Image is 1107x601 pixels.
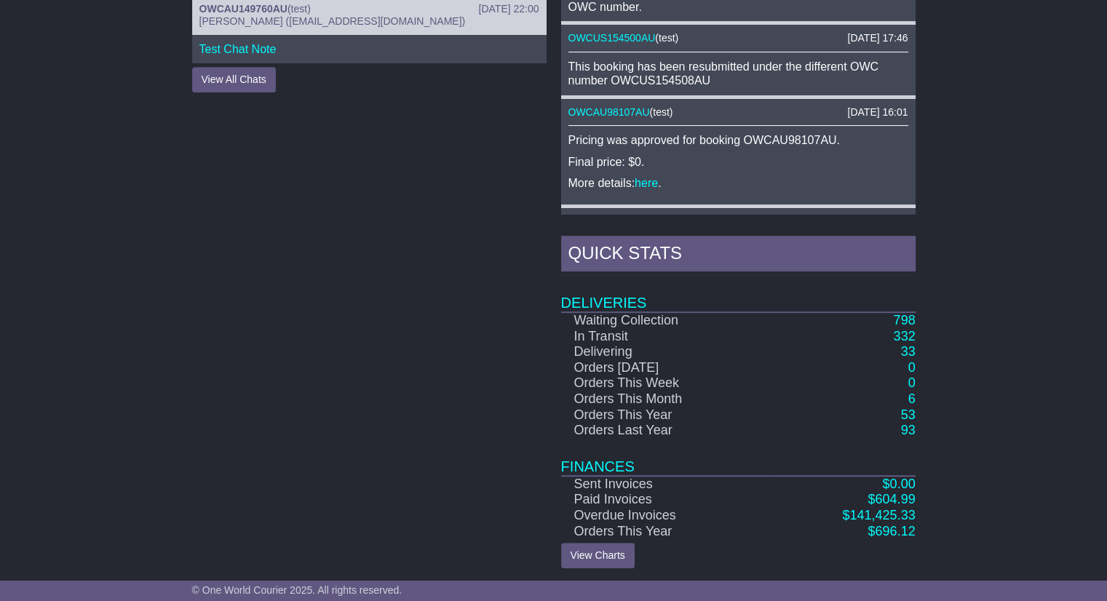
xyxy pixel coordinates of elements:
td: Overdue Invoices [561,508,769,524]
a: 93 [900,423,915,437]
a: 33 [900,344,915,359]
span: 141,425.33 [849,508,915,522]
td: Orders This Year [561,524,769,540]
a: 0 [908,360,915,375]
p: Pricing was approved for booking OWCAU98107AU. [568,133,908,147]
a: $141,425.33 [842,508,915,522]
div: [DATE] 16:01 [847,106,908,119]
a: View Charts [561,543,635,568]
a: here [635,177,658,189]
span: test [653,106,670,118]
div: [DATE] 22:00 [478,3,539,15]
td: Orders This Year [561,407,769,423]
a: 798 [893,313,915,327]
div: ( ) [568,106,908,119]
td: Sent Invoices [561,476,769,493]
span: 0.00 [889,477,915,491]
td: Orders [DATE] [561,360,769,376]
a: 332 [893,329,915,343]
span: © One World Courier 2025. All rights reserved. [192,584,402,596]
span: test [291,3,308,15]
td: Delivering [561,344,769,360]
p: More details: . [568,176,908,190]
td: Paid Invoices [561,492,769,508]
span: [PERSON_NAME] ([EMAIL_ADDRESS][DOMAIN_NAME]) [199,15,466,27]
button: View All Chats [192,67,276,92]
td: Deliveries [561,275,916,312]
a: OWCUS154500AU [568,32,656,44]
td: Finances [561,439,916,476]
td: Orders Last Year [561,423,769,439]
td: In Transit [561,329,769,345]
a: $604.99 [868,492,915,506]
span: 696.12 [875,524,915,538]
a: $0.00 [882,477,915,491]
span: test [659,32,675,44]
td: Orders This Month [561,391,769,407]
div: [DATE] 17:46 [847,32,908,44]
div: This booking has been resubmitted under the different OWC number OWCUS154508AU [568,60,908,87]
td: Orders This Week [561,375,769,391]
span: 604.99 [875,492,915,506]
div: ( ) [568,32,908,44]
div: Quick Stats [561,236,916,275]
div: ( ) [199,3,539,15]
a: OWCAU149760AU [199,3,287,15]
p: Test Chat Note [199,42,539,56]
td: Waiting Collection [561,312,769,329]
a: 53 [900,407,915,422]
a: OWCAU98107AU [568,106,650,118]
a: 6 [908,391,915,406]
a: $696.12 [868,524,915,538]
p: Final price: $0. [568,155,908,169]
a: 0 [908,375,915,390]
